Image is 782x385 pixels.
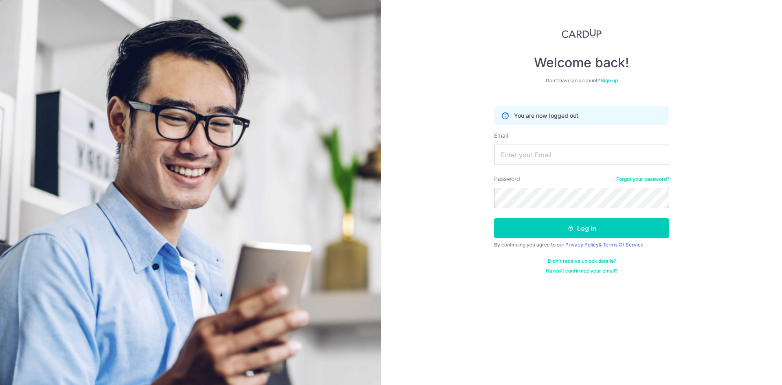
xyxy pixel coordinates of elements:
a: Haven't confirmed your email? [546,268,617,274]
label: Email [494,132,508,140]
input: Enter your Email [494,145,669,165]
h4: Welcome back! [494,55,669,71]
a: Privacy Policy [565,242,599,248]
a: Terms Of Service [603,242,644,248]
label: Password [494,175,520,183]
div: By continuing you agree to our & [494,242,669,248]
img: CardUp Logo [562,29,602,38]
div: Don’t have an account? [494,77,669,84]
a: Forgot your password? [616,176,669,183]
a: Didn't receive unlock details? [548,258,616,264]
p: You are now logged out [514,112,578,120]
a: Sign up [601,77,618,84]
button: Log in [494,218,669,238]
